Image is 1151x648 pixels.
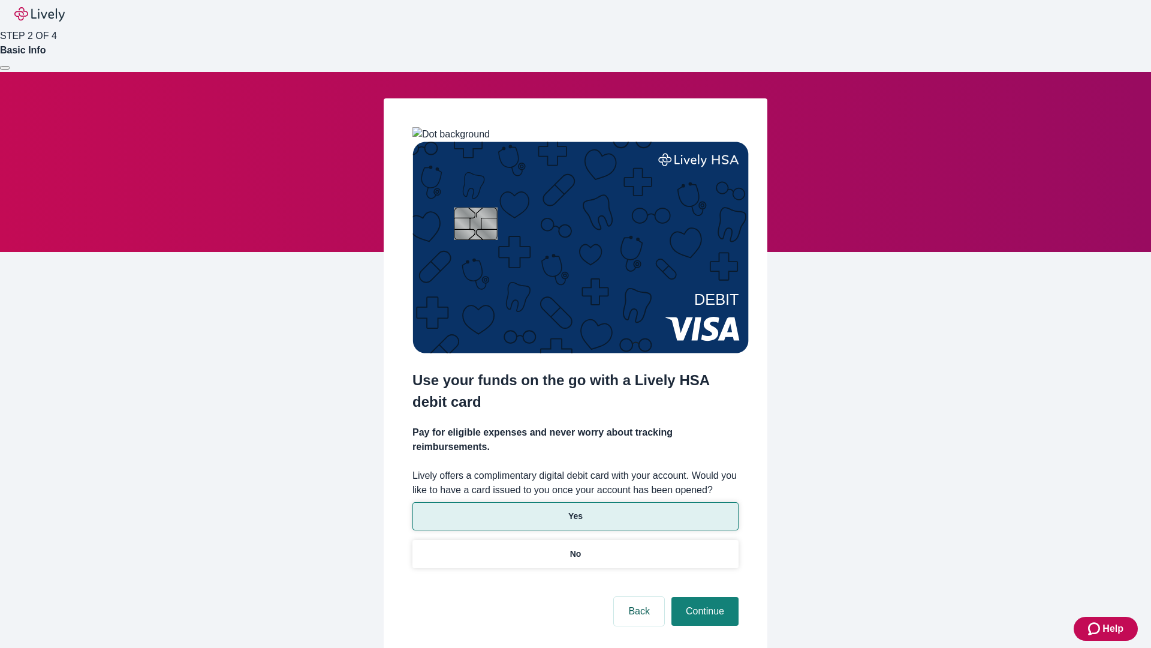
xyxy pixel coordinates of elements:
[412,127,490,142] img: Dot background
[671,597,739,626] button: Continue
[1102,622,1123,636] span: Help
[412,425,739,454] h4: Pay for eligible expenses and never worry about tracking reimbursements.
[412,469,739,497] label: Lively offers a complimentary digital debit card with your account. Would you like to have a card...
[1088,622,1102,636] svg: Zendesk support icon
[412,502,739,530] button: Yes
[412,370,739,413] h2: Use your funds on the go with a Lively HSA debit card
[14,7,65,22] img: Lively
[570,548,581,560] p: No
[568,510,583,523] p: Yes
[614,597,664,626] button: Back
[412,142,749,353] img: Debit card
[1074,617,1138,641] button: Zendesk support iconHelp
[412,540,739,568] button: No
